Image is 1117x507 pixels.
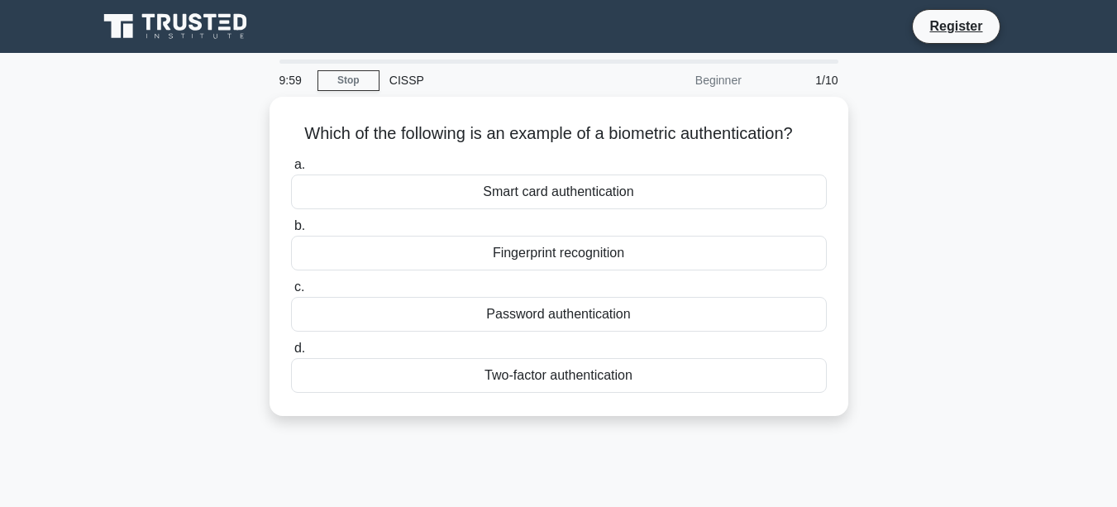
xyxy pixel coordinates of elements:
[289,123,828,145] h5: Which of the following is an example of a biometric authentication?
[607,64,752,97] div: Beginner
[294,157,305,171] span: a.
[291,358,827,393] div: Two-factor authentication
[752,64,848,97] div: 1/10
[379,64,607,97] div: CISSP
[294,218,305,232] span: b.
[294,341,305,355] span: d.
[317,70,379,91] a: Stop
[291,175,827,209] div: Smart card authentication
[270,64,317,97] div: 9:59
[291,236,827,270] div: Fingerprint recognition
[294,280,304,294] span: c.
[291,297,827,332] div: Password authentication
[919,16,992,36] a: Register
